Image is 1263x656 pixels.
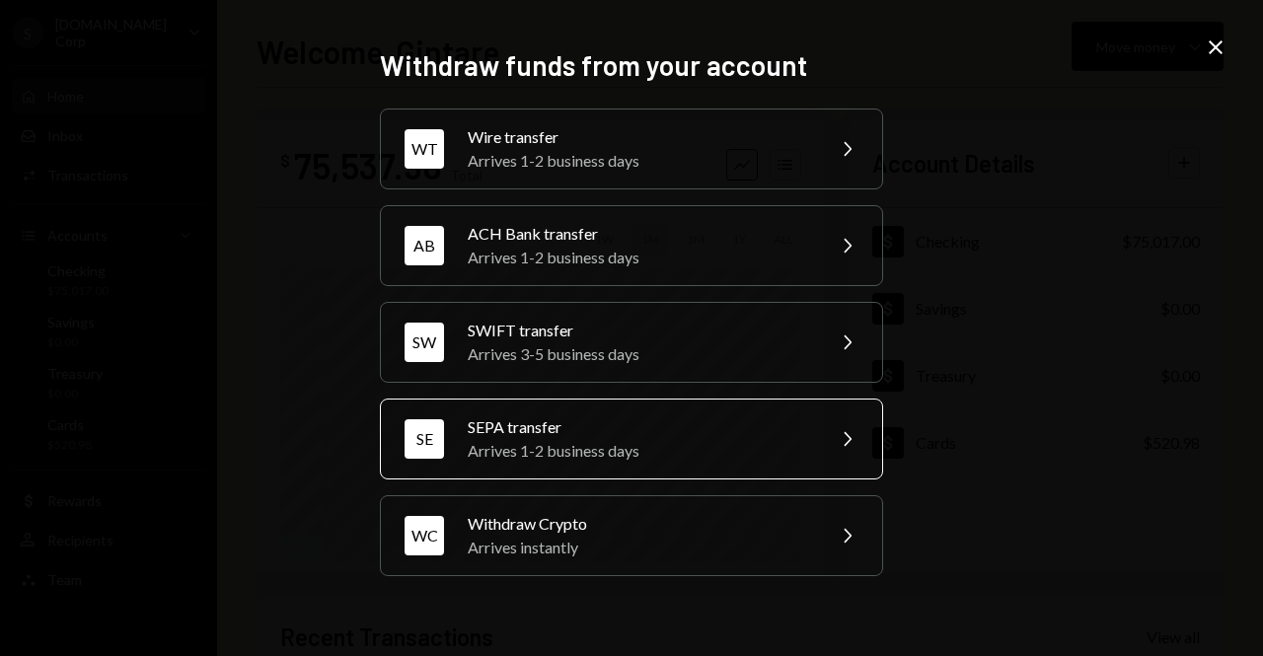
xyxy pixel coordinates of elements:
div: SE [405,419,444,459]
button: ABACH Bank transferArrives 1-2 business days [380,205,883,286]
div: ACH Bank transfer [468,222,811,246]
div: Arrives 1-2 business days [468,149,811,173]
div: WT [405,129,444,169]
button: SWSWIFT transferArrives 3-5 business days [380,302,883,383]
div: WC [405,516,444,555]
div: Arrives 3-5 business days [468,342,811,366]
div: Arrives 1-2 business days [468,246,811,269]
button: WCWithdraw CryptoArrives instantly [380,495,883,576]
div: Withdraw Crypto [468,512,811,536]
div: SWIFT transfer [468,319,811,342]
h2: Withdraw funds from your account [380,46,883,85]
button: WTWire transferArrives 1-2 business days [380,109,883,189]
div: Arrives 1-2 business days [468,439,811,463]
div: SEPA transfer [468,415,811,439]
div: SW [405,323,444,362]
div: Arrives instantly [468,536,811,559]
div: Wire transfer [468,125,811,149]
div: AB [405,226,444,265]
button: SESEPA transferArrives 1-2 business days [380,399,883,479]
